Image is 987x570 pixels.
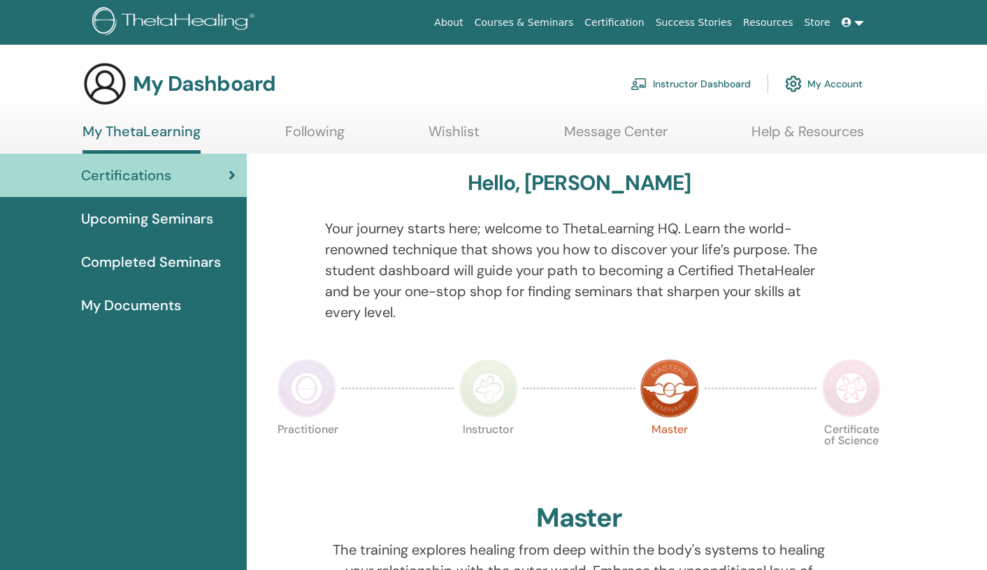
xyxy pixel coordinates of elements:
[133,71,275,96] h3: My Dashboard
[822,424,881,483] p: Certificate of Science
[278,424,336,483] p: Practitioner
[469,10,579,36] a: Courses & Seminars
[82,123,201,154] a: My ThetaLearning
[822,359,881,418] img: Certificate of Science
[278,359,336,418] img: Practitioner
[785,68,863,99] a: My Account
[81,295,181,316] span: My Documents
[81,251,221,272] span: Completed Seminars
[785,72,802,96] img: cog.svg
[799,10,836,36] a: Store
[459,359,518,418] img: Instructor
[285,123,345,150] a: Following
[579,10,649,36] a: Certification
[650,10,737,36] a: Success Stories
[640,359,699,418] img: Master
[536,502,623,534] h2: Master
[459,424,518,483] p: Instructor
[751,123,864,150] a: Help & Resources
[428,123,480,150] a: Wishlist
[81,165,171,186] span: Certifications
[92,7,259,38] img: logo.png
[631,78,647,90] img: chalkboard-teacher.svg
[81,208,213,229] span: Upcoming Seminars
[631,68,751,99] a: Instructor Dashboard
[468,170,691,196] h3: Hello, [PERSON_NAME]
[325,218,833,323] p: Your journey starts here; welcome to ThetaLearning HQ. Learn the world-renowned technique that sh...
[428,10,468,36] a: About
[737,10,799,36] a: Resources
[640,424,699,483] p: Master
[564,123,668,150] a: Message Center
[82,61,127,106] img: generic-user-icon.jpg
